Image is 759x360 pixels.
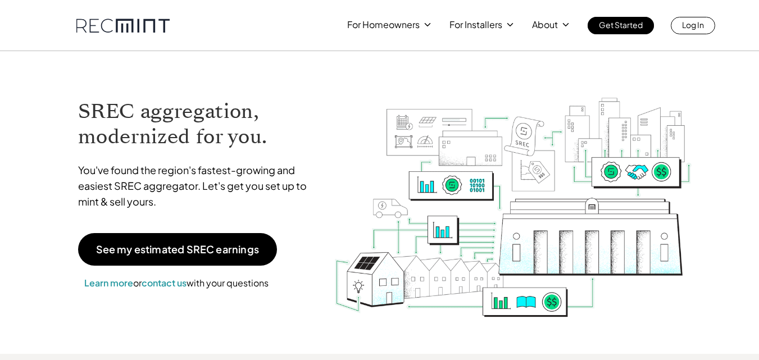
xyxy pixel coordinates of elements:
a: See my estimated SREC earnings [78,233,277,266]
p: Get Started [599,17,643,33]
p: or with your questions [78,276,275,290]
a: Log In [671,17,715,34]
h1: SREC aggregation, modernized for you. [78,99,317,149]
p: For Homeowners [347,17,420,33]
img: RECmint value cycle [334,68,692,320]
a: Learn more [84,277,133,289]
p: You've found the region's fastest-growing and easiest SREC aggregator. Let's get you set up to mi... [78,162,317,209]
p: About [532,17,558,33]
a: Get Started [588,17,654,34]
p: For Installers [449,17,502,33]
p: Log In [682,17,704,33]
p: See my estimated SREC earnings [96,244,259,254]
a: contact us [142,277,187,289]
